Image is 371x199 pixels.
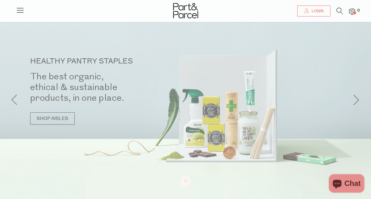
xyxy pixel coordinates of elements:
[310,9,323,14] span: Login
[30,112,75,125] a: SHOP AISLES
[173,3,198,18] img: Part&Parcel
[297,5,330,16] a: Login
[349,8,355,15] a: 0
[327,174,366,194] inbox-online-store-chat: Shopify online store chat
[30,58,195,65] p: HEALTHY PANTRY STAPLES
[30,71,195,103] h2: The best organic, ethical & sustainable products, in one place.
[356,8,361,13] span: 0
